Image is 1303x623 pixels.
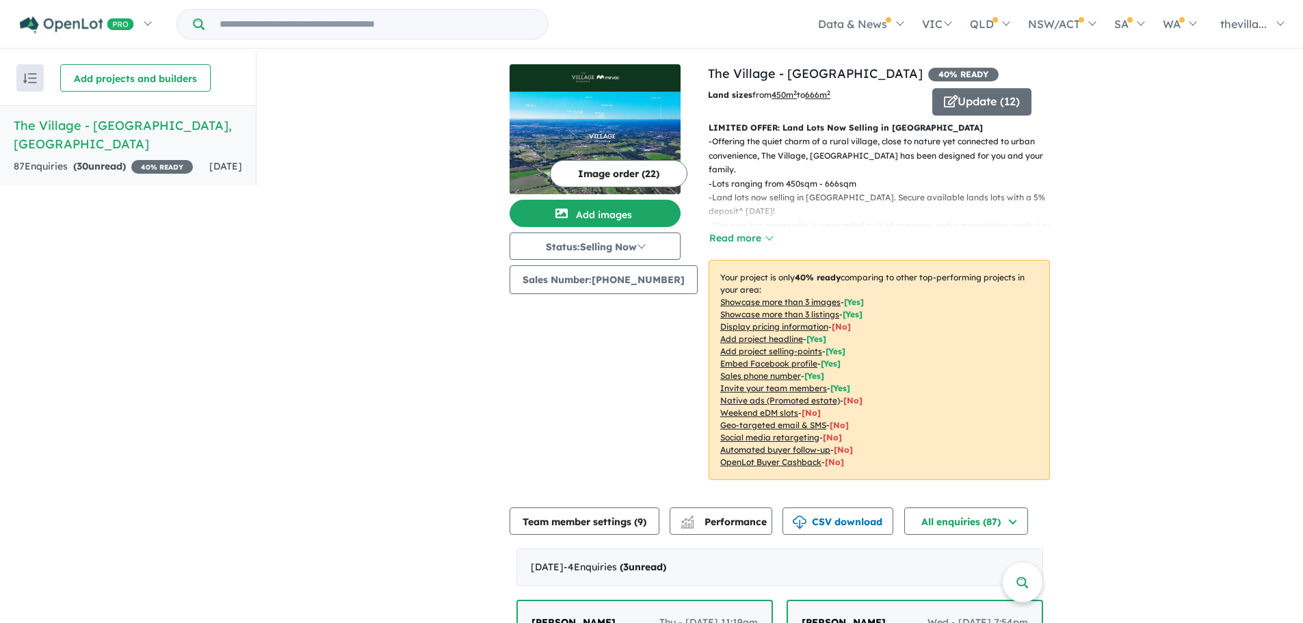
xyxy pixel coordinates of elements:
span: [No] [830,420,849,430]
sup: 2 [793,89,797,96]
span: [ Yes ] [826,346,845,356]
span: [ Yes ] [843,309,863,319]
span: 40 % READY [131,160,193,174]
img: download icon [793,516,806,529]
div: 87 Enquir ies [14,159,193,175]
u: Weekend eDM slots [720,408,798,418]
u: Native ads (Promoted estate) [720,395,840,406]
p: from [708,88,922,102]
p: Your project is only comparing to other top-performing projects in your area: - - - - - - - - - -... [709,260,1050,480]
button: Status:Selling Now [510,233,681,260]
b: Land sizes [708,90,752,100]
img: bar-chart.svg [681,520,694,529]
strong: ( unread) [620,561,666,573]
button: Read more [709,230,773,246]
u: Invite your team members [720,383,827,393]
button: Performance [670,507,772,535]
u: Showcase more than 3 listings [720,309,839,319]
u: Add project headline [720,334,803,344]
span: [No] [843,395,863,406]
p: - Offering the quiet charm of a rural village, close to nature yet connected to urban convenience... [709,135,1061,176]
span: to [797,90,830,100]
button: Update (12) [932,88,1031,116]
span: [ No ] [832,321,851,332]
span: [ Yes ] [821,358,841,369]
span: 9 [637,516,643,528]
img: The Village - Menangle [510,92,681,194]
span: [ Yes ] [830,383,850,393]
sup: 2 [827,89,830,96]
u: 450 m [772,90,797,100]
button: Image order (22) [550,160,687,187]
u: Display pricing information [720,321,828,332]
u: Sales phone number [720,371,801,381]
u: Showcase more than 3 images [720,297,841,307]
span: [No] [834,445,853,455]
strong: ( unread) [73,160,126,172]
span: [No] [823,432,842,442]
button: Add projects and builders [60,64,211,92]
u: Add project selling-points [720,346,822,356]
u: 666 m [805,90,830,100]
img: Openlot PRO Logo White [20,16,134,34]
input: Try estate name, suburb, builder or developer [207,10,545,39]
span: [No] [802,408,821,418]
span: [ Yes ] [806,334,826,344]
span: 3 [623,561,629,573]
h5: The Village - [GEOGRAPHIC_DATA] , [GEOGRAPHIC_DATA] [14,116,242,153]
span: Performance [683,516,767,528]
u: OpenLot Buyer Cashback [720,457,821,467]
p: - Lots ranging from 450sqm - 666sqm [709,177,1061,191]
button: Add images [510,200,681,227]
p: - Land lots now selling in [GEOGRAPHIC_DATA]. Secure available lands lots with a 5% deposit^ [DATE]! [709,191,1061,219]
img: sort.svg [23,73,37,83]
u: Social media retargeting [720,432,819,442]
img: The Village - Menangle Logo [515,70,675,86]
span: - 4 Enquir ies [564,561,666,573]
span: 30 [77,160,88,172]
span: thevilla... [1220,17,1267,31]
a: The Village - Menangle LogoThe Village - Menangle [510,64,681,194]
p: LIMITED OFFER: Land Lots Now Selling in [GEOGRAPHIC_DATA] [709,121,1050,135]
span: [ Yes ] [844,297,864,307]
span: [ Yes ] [804,371,824,381]
a: The Village - [GEOGRAPHIC_DATA] [708,66,923,81]
u: Embed Facebook profile [720,358,817,369]
p: - This growing community is surrounded by lush greenery and a meandering creek. Land lots within ... [709,219,1061,261]
span: [DATE] [209,160,242,172]
button: Team member settings (9) [510,507,659,535]
span: [No] [825,457,844,467]
b: 40 % ready [795,272,841,282]
button: All enquiries (87) [904,507,1028,535]
u: Automated buyer follow-up [720,445,830,455]
u: Geo-targeted email & SMS [720,420,826,430]
div: [DATE] [516,548,1043,587]
span: 40 % READY [928,68,999,81]
button: CSV download [782,507,893,535]
button: Sales Number:[PHONE_NUMBER] [510,265,698,294]
img: line-chart.svg [681,516,694,523]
